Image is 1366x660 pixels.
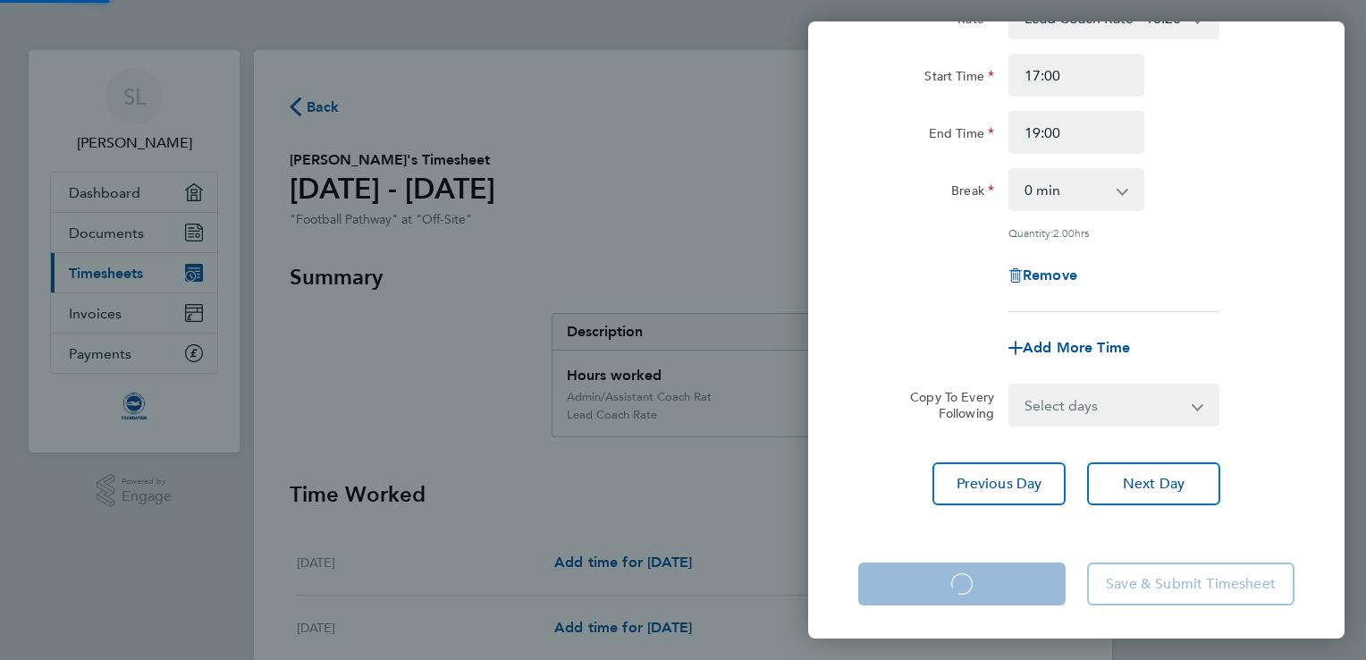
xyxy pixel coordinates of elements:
span: Add More Time [1023,339,1130,356]
button: Remove [1008,268,1077,283]
label: Start Time [924,68,994,89]
button: Next Day [1087,462,1220,505]
span: Remove [1023,267,1077,283]
input: E.g. 08:00 [1008,54,1144,97]
span: Previous Day [957,475,1042,493]
label: Rate [957,11,994,32]
input: E.g. 18:00 [1008,111,1144,154]
label: End Time [929,125,994,147]
button: Previous Day [932,462,1066,505]
button: Add More Time [1008,341,1130,355]
div: Quantity: hrs [1008,225,1219,240]
span: 2.00 [1053,225,1075,240]
label: Copy To Every Following [896,389,994,421]
label: Break [951,182,994,204]
span: Next Day [1123,475,1185,493]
